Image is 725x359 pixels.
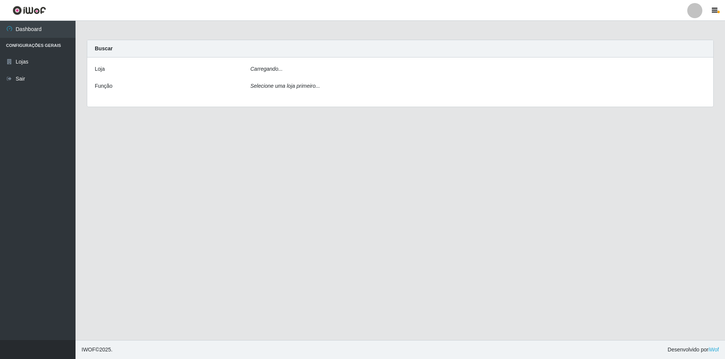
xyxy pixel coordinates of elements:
span: Desenvolvido por [668,346,719,354]
label: Função [95,82,113,90]
label: Loja [95,65,105,73]
a: iWof [708,347,719,353]
span: © 2025 . [82,346,113,354]
span: IWOF [82,347,96,353]
i: Carregando... [250,66,283,72]
strong: Buscar [95,45,113,51]
i: Selecione uma loja primeiro... [250,83,320,89]
img: CoreUI Logo [12,6,46,15]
